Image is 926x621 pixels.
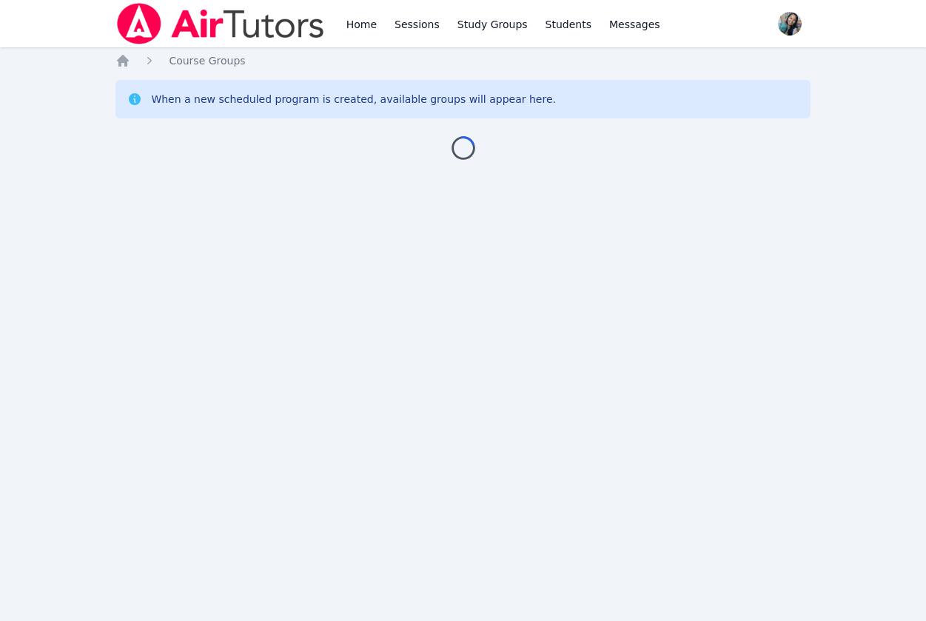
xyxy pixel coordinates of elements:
img: Air Tutors [115,3,325,44]
span: Course Groups [169,55,245,67]
span: Messages [609,17,660,32]
nav: Breadcrumb [115,53,810,68]
a: Course Groups [169,53,245,68]
div: When a new scheduled program is created, available groups will appear here. [151,92,556,107]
